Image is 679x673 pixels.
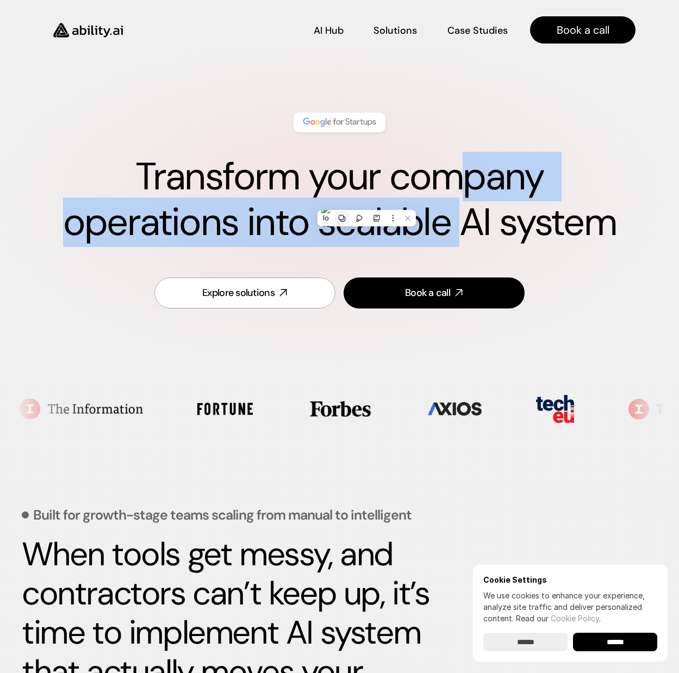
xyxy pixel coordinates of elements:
[373,21,417,40] a: Solutions
[551,614,599,623] a: Cookie Policy
[483,590,657,624] p: We use cookies to enhance your experience, analyze site traffic and deliver personalized content.
[373,24,417,38] p: Solutions
[138,16,636,44] nav: Main navigation
[516,614,601,623] span: Read our .
[154,277,335,308] a: Explore solutions
[557,22,609,38] p: Book a call
[483,575,657,584] h6: Cookie Settings
[314,21,344,40] a: AI Hub
[344,277,525,308] a: Book a call
[202,286,275,300] div: Explore solutions
[447,24,508,38] p: Case Studies
[447,21,508,40] a: Case Studies
[405,286,450,300] div: Book a call
[33,508,412,522] p: Built for growth-stage teams scaling from manual to intelligent
[314,24,344,38] p: AI Hub
[530,16,636,44] a: Book a call
[43,154,636,245] h1: Transform your company operations into scalable AI system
